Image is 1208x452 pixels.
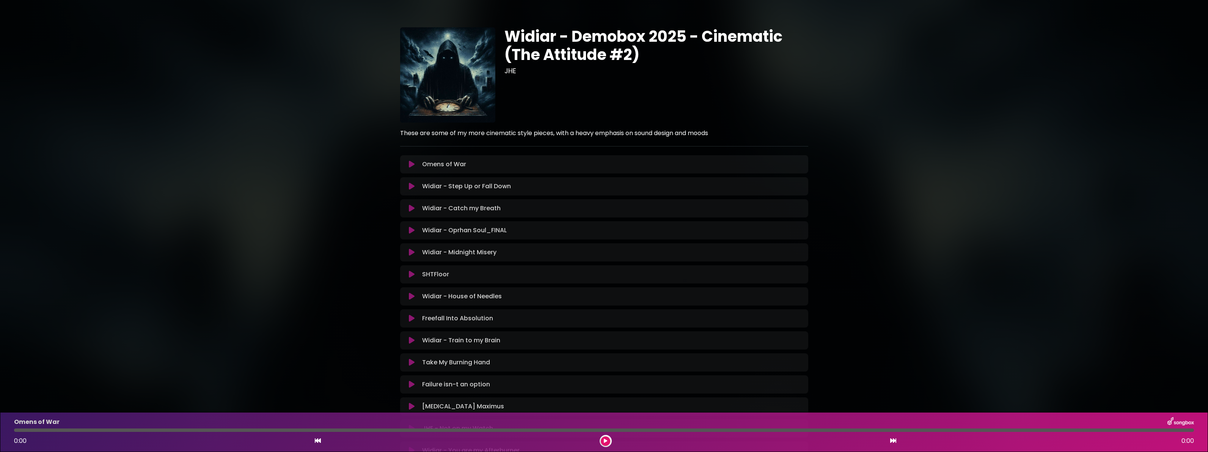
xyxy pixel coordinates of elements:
[422,226,507,235] p: Widiar - Oprhan Soul_FINAL
[422,160,466,169] p: Omens of War
[504,67,808,75] h3: JHE
[1181,436,1194,446] span: 0:00
[400,27,495,123] img: UeM72ST9qkAYZYo7ihwN
[422,270,449,279] p: SHTFloor
[14,417,60,427] p: Omens of War
[504,27,808,64] h1: Widiar - Demobox 2025 - Cinematic (The Attitude #2)
[422,248,496,257] p: Widiar - Midnight Misery
[422,358,490,367] p: Take My Burning Hand
[422,314,493,323] p: Freefall Into Absolution
[422,380,490,389] p: Failure isn-t an option
[422,402,504,411] p: [MEDICAL_DATA] Maximus
[14,436,27,445] span: 0:00
[422,336,500,345] p: Widiar - Train to my Brain
[400,129,708,137] strong: These are some of my more cinematic style pieces, with a heavy emphasis on sound design and moods
[422,292,502,301] p: Widiar - House of Needles
[1167,417,1194,427] img: songbox-logo-white.png
[422,204,501,213] p: Widiar - Catch my Breath
[422,182,511,191] p: Widiar - Step Up or Fall Down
